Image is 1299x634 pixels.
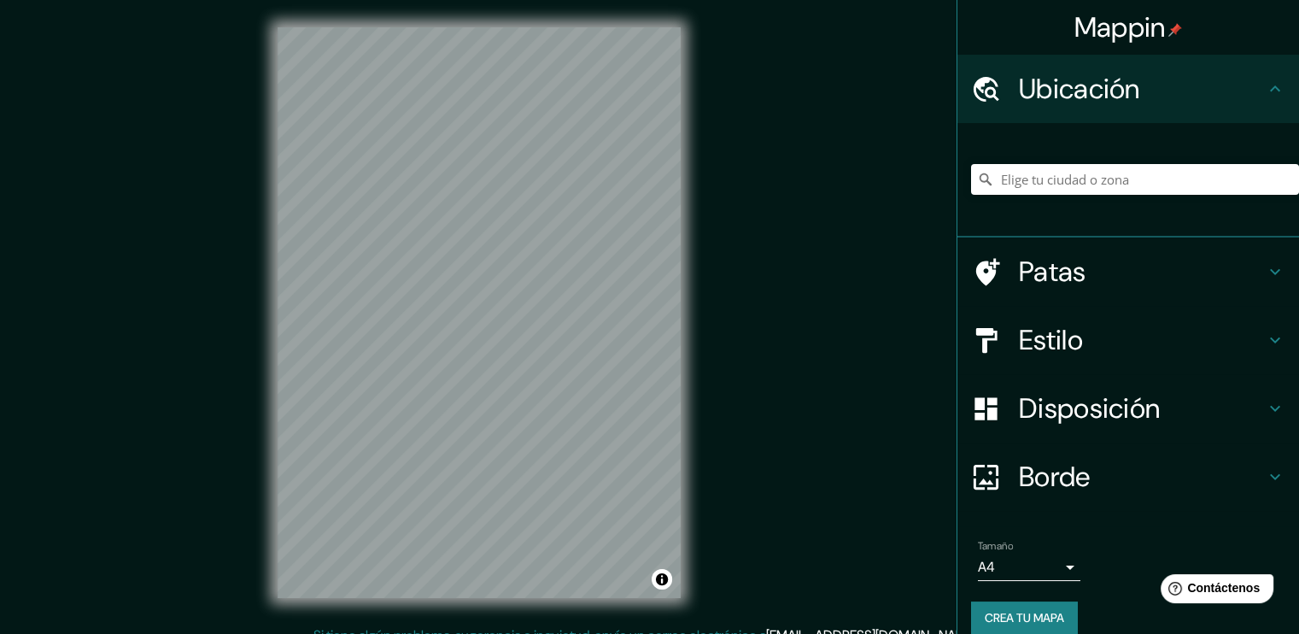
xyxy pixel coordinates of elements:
[278,27,681,598] canvas: Mapa
[1168,23,1182,37] img: pin-icon.png
[1019,459,1091,495] font: Borde
[957,55,1299,123] div: Ubicación
[652,569,672,590] button: Activar o desactivar atribución
[978,558,995,576] font: A4
[1147,567,1280,615] iframe: Lanzador de widgets de ayuda
[971,164,1299,195] input: Elige tu ciudad o zona
[971,602,1078,634] button: Crea tu mapa
[1019,390,1160,426] font: Disposición
[957,443,1299,511] div: Borde
[957,374,1299,443] div: Disposición
[985,610,1064,625] font: Crea tu mapa
[1019,254,1086,290] font: Patas
[1019,322,1083,358] font: Estilo
[957,238,1299,306] div: Patas
[1074,9,1166,45] font: Mappin
[978,539,1013,553] font: Tamaño
[1019,71,1140,107] font: Ubicación
[978,554,1080,581] div: A4
[957,306,1299,374] div: Estilo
